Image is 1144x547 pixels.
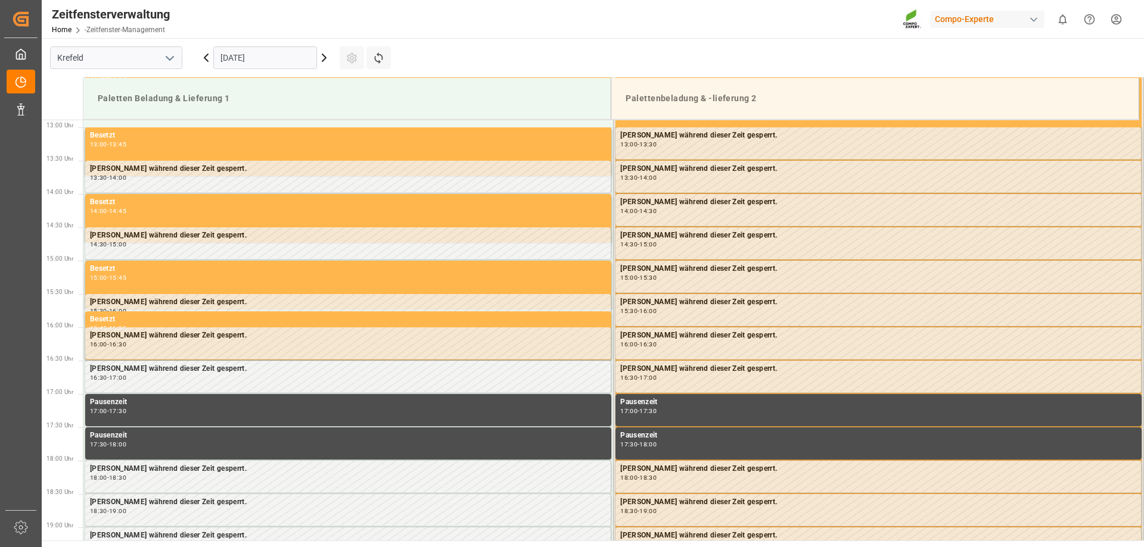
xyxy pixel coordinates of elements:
font: [PERSON_NAME] während dieser Zeit gesperrt. [90,531,247,539]
font: 16:30 [620,374,638,382]
font: 18:30 Uhr [46,489,73,495]
font: - [638,507,639,515]
font: 18:30 [90,507,107,515]
font: [PERSON_NAME] während dieser Zeit gesperrt. [620,464,777,473]
font: [PERSON_NAME] während dieser Zeit gesperrt. [620,198,777,206]
font: 16:30 [90,374,107,382]
font: 15:00 Uhr [46,255,73,262]
font: 16:00 [90,340,107,348]
font: 19:00 [109,507,126,515]
font: - [638,374,639,382]
font: 16:30 [639,340,657,348]
font: 18:00 [109,440,126,448]
font: Pausenzeit [90,398,128,406]
font: 17:30 [109,407,126,415]
font: [PERSON_NAME] während dieser Zeit gesperrt. [620,231,777,239]
font: 18:00 [90,474,107,482]
font: - [638,140,639,148]
font: 14:00 [109,174,126,182]
font: 17:00 Uhr [46,389,73,395]
font: [PERSON_NAME] während dieser Zeit gesperrt. [620,164,777,173]
font: 17:00 [109,374,126,382]
font: 14:45 [109,207,126,215]
font: [PERSON_NAME] während dieser Zeit gesperrt. [90,164,247,173]
font: 16:30 Uhr [46,355,73,362]
font: 15:30 [620,307,638,315]
img: Screenshot%202023-09-29%20at%2010.02.21.png_1712312052.png [903,9,922,30]
font: Pausenzeit [620,398,658,406]
font: - [638,174,639,182]
font: 18:00 Uhr [46,455,73,462]
font: - [638,274,639,282]
font: 14:30 Uhr [46,222,73,229]
font: 14:00 [90,207,107,215]
font: 15:30 [639,274,657,282]
font: - [638,240,639,248]
font: - [107,374,109,382]
font: - [638,307,639,315]
font: 14:30 [620,240,638,248]
font: 17:00 [90,407,107,415]
font: 15:30 Uhr [46,289,73,295]
font: Besetzt [90,131,115,139]
input: TT.MM.JJJJ [213,46,317,69]
font: - [107,440,109,448]
font: [PERSON_NAME] während dieser Zeit gesperrt. [620,331,777,339]
font: 13:30 [620,174,638,182]
font: 19:00 [639,507,657,515]
font: 18:30 [639,474,657,482]
font: Zeitfensterverwaltung [52,7,170,21]
font: - [107,240,109,248]
font: [PERSON_NAME] während dieser Zeit gesperrt. [620,298,777,306]
font: 19:00 Uhr [46,522,73,529]
font: 15:00 [90,274,107,282]
font: [PERSON_NAME] während dieser Zeit gesperrt. [620,264,777,273]
font: - [107,407,109,415]
font: 17:00 [620,407,638,415]
font: [PERSON_NAME] während dieser Zeit gesperrt. [90,231,247,239]
font: Pausenzeit [90,431,128,439]
font: 13:00 [90,140,107,148]
button: Compo-Experte [930,8,1049,30]
font: 13:00 [620,140,638,148]
font: 13:45 [109,140,126,148]
font: - [638,440,639,448]
font: Palettenbeladung & -lieferung 2 [626,93,756,103]
font: 14:00 [620,207,638,215]
font: 13:00 Uhr [46,122,73,129]
font: Besetzt [90,264,115,273]
font: - [107,207,109,215]
font: 16:00 [620,340,638,348]
font: 17:00 [639,374,657,382]
input: Zum Suchen/Auswählen eingeben [50,46,182,69]
font: - [638,407,639,415]
font: 15:00 [620,274,638,282]
button: zeige 0 neue Benachrichtigungen [1049,6,1076,33]
font: 15:45 [109,274,126,282]
font: - [107,340,109,348]
font: 16:30 [109,340,126,348]
font: 16:00 [639,307,657,315]
font: [PERSON_NAME] während dieser Zeit gesperrt. [90,364,247,373]
font: 18:30 [109,474,126,482]
font: 15:00 [109,240,126,248]
font: - [107,474,109,482]
font: 17:30 [639,407,657,415]
font: - [107,274,109,282]
font: 13:30 [90,174,107,182]
button: Hilfecenter [1076,6,1103,33]
font: 17:30 [620,440,638,448]
font: - [107,174,109,182]
font: - [638,207,639,215]
font: 13:30 Uhr [46,155,73,162]
font: Paletten Beladung & Lieferung 1 [98,93,229,103]
font: Besetzt [90,198,115,206]
font: 14:00 [639,174,657,182]
font: 16:00 Uhr [46,322,73,329]
font: Home [52,26,71,34]
font: 17:30 [90,440,107,448]
font: [PERSON_NAME] während dieser Zeit gesperrt. [90,331,247,339]
button: Menü öffnen [160,49,178,67]
font: 13:30 [639,140,657,148]
font: [PERSON_NAME] während dieser Zeit gesperrt. [90,298,247,306]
